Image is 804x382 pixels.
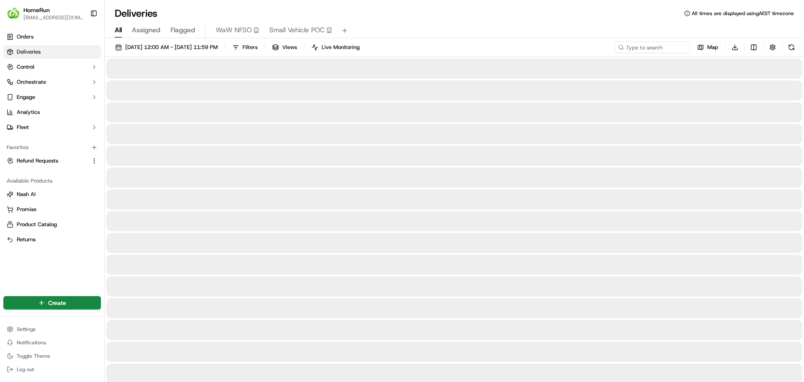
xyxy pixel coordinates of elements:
[3,203,101,216] button: Promise
[111,41,222,53] button: [DATE] 12:00 AM - [DATE] 11:59 PM
[3,121,101,134] button: Fleet
[3,45,101,59] a: Deliveries
[7,236,98,243] a: Returns
[17,157,58,165] span: Refund Requests
[615,41,690,53] input: Type to search
[692,10,794,17] span: All times are displayed using AEST timezone
[242,44,258,51] span: Filters
[17,108,40,116] span: Analytics
[23,14,83,21] button: [EMAIL_ADDRESS][DOMAIN_NAME]
[17,366,34,373] span: Log out
[115,7,157,20] h1: Deliveries
[17,191,36,198] span: Nash AI
[17,221,57,228] span: Product Catalog
[322,44,360,51] span: Live Monitoring
[3,90,101,104] button: Engage
[786,41,797,53] button: Refresh
[17,93,35,101] span: Engage
[3,60,101,74] button: Control
[268,41,301,53] button: Views
[3,233,101,246] button: Returns
[23,6,50,14] button: HomeRun
[7,7,20,20] img: HomeRun
[707,44,718,51] span: Map
[229,41,261,53] button: Filters
[17,63,34,71] span: Control
[3,364,101,375] button: Log out
[125,44,218,51] span: [DATE] 12:00 AM - [DATE] 11:59 PM
[3,3,87,23] button: HomeRunHomeRun[EMAIL_ADDRESS][DOMAIN_NAME]
[48,299,66,307] span: Create
[3,218,101,231] button: Product Catalog
[693,41,722,53] button: Map
[115,25,122,35] span: All
[170,25,195,35] span: Flagged
[17,78,46,86] span: Orchestrate
[3,188,101,201] button: Nash AI
[3,141,101,154] div: Favorites
[132,25,160,35] span: Assigned
[17,124,29,131] span: Fleet
[17,353,50,359] span: Toggle Theme
[7,157,88,165] a: Refund Requests
[3,154,101,168] button: Refund Requests
[269,25,325,35] span: Small Vehicle POC
[17,33,33,41] span: Orders
[282,44,297,51] span: Views
[7,221,98,228] a: Product Catalog
[3,296,101,310] button: Create
[3,106,101,119] a: Analytics
[3,174,101,188] div: Available Products
[3,75,101,89] button: Orchestrate
[308,41,363,53] button: Live Monitoring
[17,236,36,243] span: Returns
[7,191,98,198] a: Nash AI
[17,48,41,56] span: Deliveries
[216,25,252,35] span: WaW NFSO
[7,206,98,213] a: Promise
[3,323,101,335] button: Settings
[17,326,36,333] span: Settings
[17,206,36,213] span: Promise
[3,30,101,44] a: Orders
[3,350,101,362] button: Toggle Theme
[17,339,46,346] span: Notifications
[3,337,101,348] button: Notifications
